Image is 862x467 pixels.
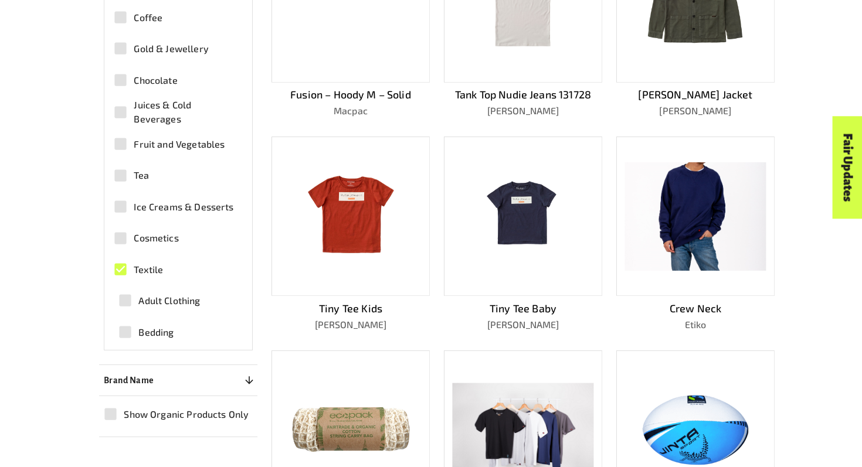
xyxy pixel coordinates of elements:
p: Tank Top Nudie Jeans 131728 [444,87,602,103]
a: Tiny Tee Baby[PERSON_NAME] [444,137,602,331]
span: Ice Creams & Desserts [134,200,233,214]
p: Fusion – Hoody M – Solid [272,87,430,103]
a: Tiny Tee Kids[PERSON_NAME] [272,137,430,331]
span: Adult Clothing [138,294,200,308]
p: [PERSON_NAME] Jacket [616,87,775,103]
p: Etiko [616,318,775,332]
span: Fruit and Vegetables [134,137,225,151]
span: Tea [134,168,148,182]
p: [PERSON_NAME] [616,104,775,118]
span: Show Organic Products Only [124,407,249,421]
span: Cosmetics [134,231,178,245]
span: Chocolate [134,73,177,87]
p: [PERSON_NAME] [444,318,602,332]
span: Textile [134,263,163,277]
span: Juices & Cold Beverages [134,98,236,126]
span: Bedding [138,325,174,339]
p: [PERSON_NAME] [444,104,602,118]
p: Brand Name [104,373,154,387]
p: Tiny Tee Baby [444,301,602,316]
a: Crew NeckEtiko [616,137,775,331]
p: Crew Neck [616,301,775,316]
p: Tiny Tee Kids [272,301,430,316]
p: Macpac [272,104,430,118]
button: Brand Name [99,370,257,391]
p: [PERSON_NAME] [272,318,430,332]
